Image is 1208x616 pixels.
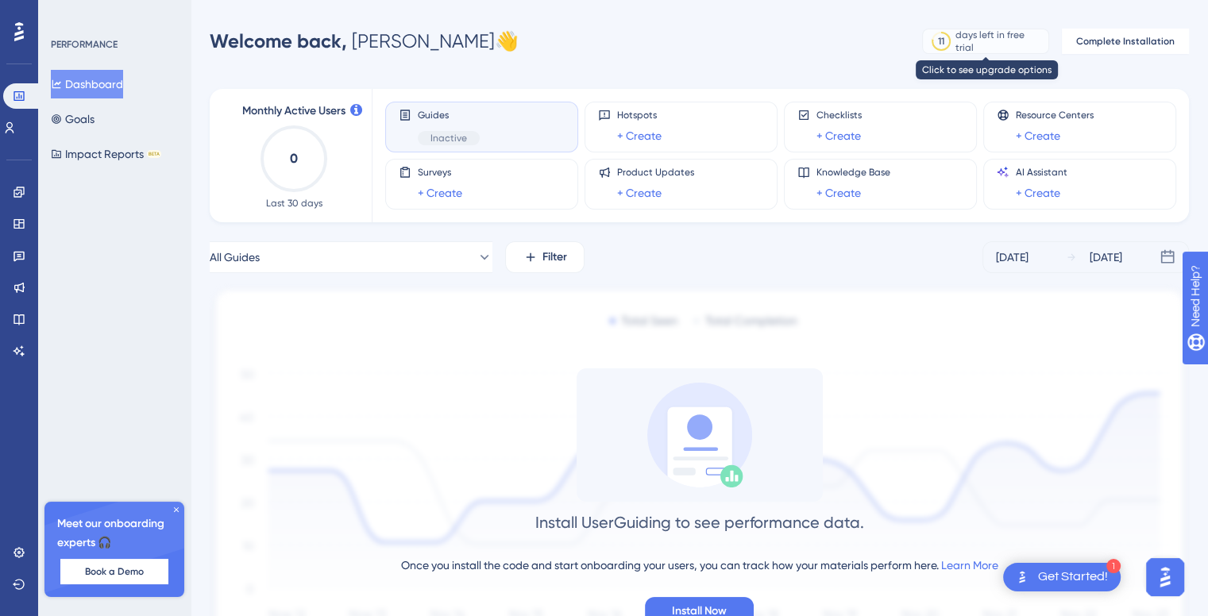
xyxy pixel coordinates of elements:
[938,35,944,48] div: 11
[37,4,99,23] span: Need Help?
[51,105,95,133] button: Goals
[418,109,480,121] span: Guides
[996,248,1029,267] div: [DATE]
[147,150,161,158] div: BETA
[816,126,861,145] a: + Create
[617,126,662,145] a: + Create
[51,38,118,51] div: PERFORMANCE
[816,166,890,179] span: Knowledge Base
[210,29,347,52] span: Welcome back,
[816,183,861,202] a: + Create
[210,29,519,54] div: [PERSON_NAME] 👋
[51,70,123,98] button: Dashboard
[617,109,662,121] span: Hotspots
[418,183,462,202] a: + Create
[210,248,260,267] span: All Guides
[290,151,298,166] text: 0
[617,166,694,179] span: Product Updates
[57,514,172,552] span: Meet our onboarding experts 🎧
[617,183,662,202] a: + Create
[418,166,462,179] span: Surveys
[1013,568,1032,587] img: launcher-image-alternative-text
[1090,248,1122,267] div: [DATE]
[1038,568,1108,586] div: Get Started!
[1016,126,1060,145] a: + Create
[1016,109,1094,121] span: Resource Centers
[401,556,998,575] div: Once you install the code and start onboarding your users, you can track how your materials perfo...
[1141,553,1189,601] iframe: UserGuiding AI Assistant Launcher
[955,29,1044,54] div: days left in free trial
[542,248,567,267] span: Filter
[1106,559,1121,573] div: 1
[430,132,467,144] span: Inactive
[60,559,168,584] button: Book a Demo
[816,109,862,121] span: Checklists
[242,102,345,121] span: Monthly Active Users
[1016,166,1067,179] span: AI Assistant
[85,565,144,578] span: Book a Demo
[1016,183,1060,202] a: + Create
[535,511,864,533] div: Install UserGuiding to see performance data.
[941,559,998,572] a: Learn More
[210,241,492,273] button: All Guides
[1076,35,1175,48] span: Complete Installation
[266,197,322,210] span: Last 30 days
[1003,563,1121,591] div: Open Get Started! checklist, remaining modules: 1
[51,140,161,168] button: Impact ReportsBETA
[505,241,585,273] button: Filter
[1062,29,1189,54] button: Complete Installation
